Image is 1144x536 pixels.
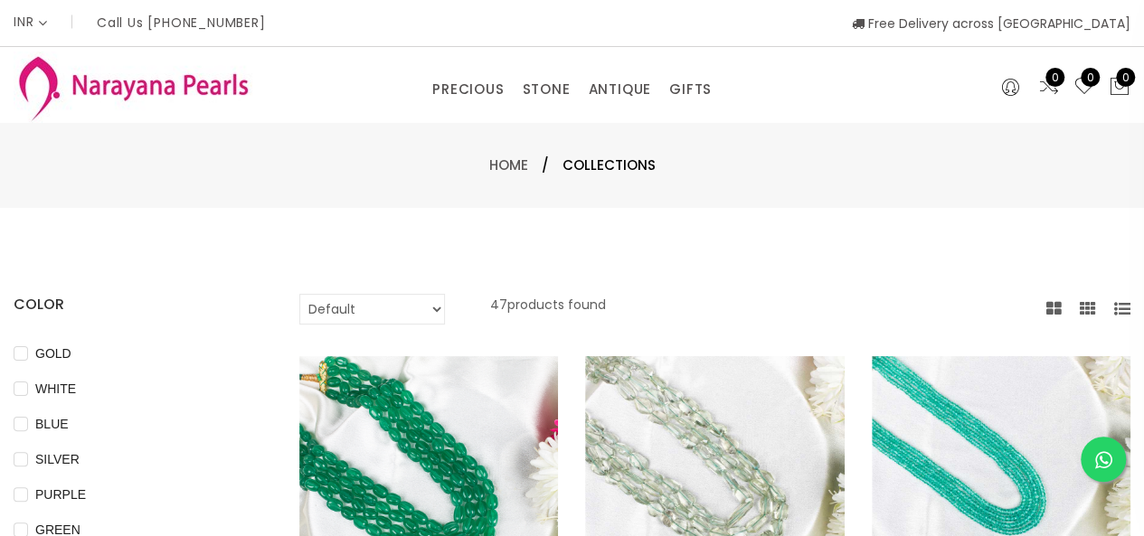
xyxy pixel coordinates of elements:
span: Collections [563,155,656,176]
span: BLUE [28,414,76,434]
a: PRECIOUS [432,76,504,103]
span: 0 [1116,68,1135,87]
a: STONE [522,76,570,103]
span: GOLD [28,343,79,363]
p: 47 products found [490,294,606,324]
a: ANTIQUE [588,76,651,103]
h4: COLOR [14,294,245,315]
p: Call Us [PHONE_NUMBER] [97,16,266,29]
span: 0 [1045,68,1064,87]
span: 0 [1081,68,1100,87]
span: / [542,155,549,176]
a: 0 [1073,76,1095,99]
a: GIFTS [669,76,712,103]
a: 0 [1038,76,1060,99]
span: WHITE [28,379,83,399]
span: SILVER [28,449,87,469]
span: PURPLE [28,484,93,504]
button: 0 [1109,76,1130,99]
a: Home [489,155,528,174]
span: Free Delivery across [GEOGRAPHIC_DATA] [852,14,1130,33]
